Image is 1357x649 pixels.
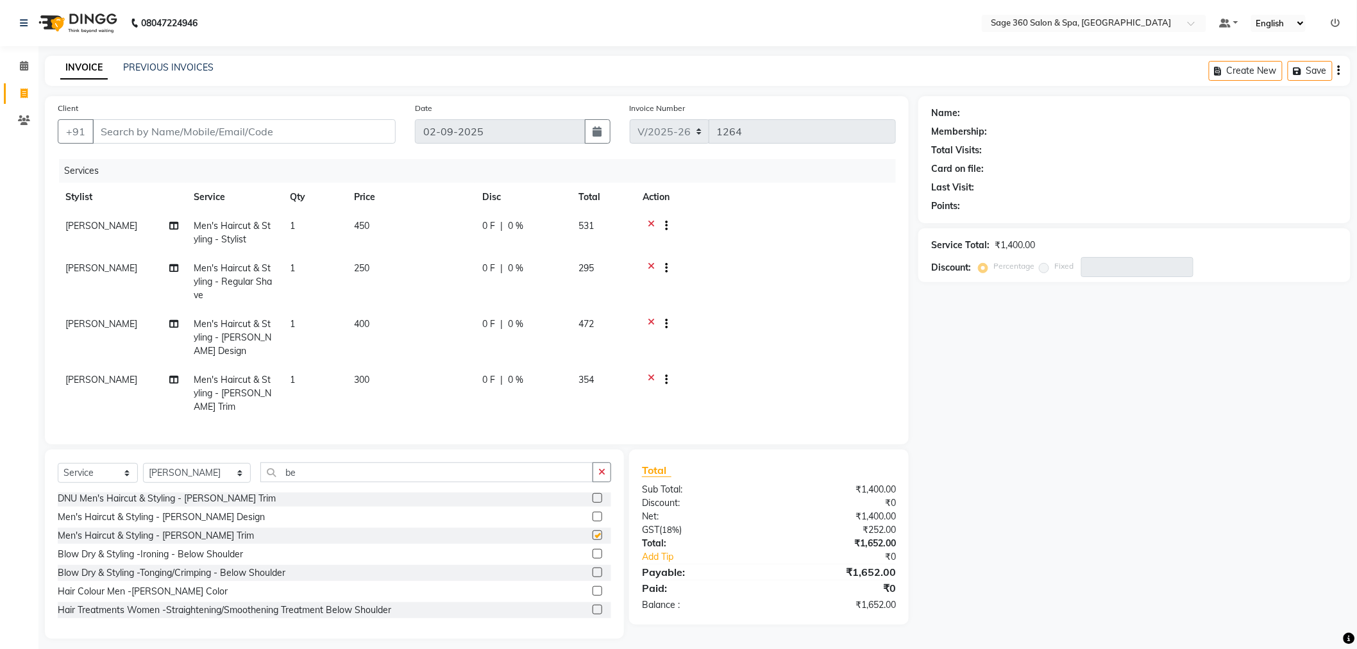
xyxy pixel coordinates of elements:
[33,5,121,41] img: logo
[1288,61,1333,81] button: Save
[58,566,285,580] div: Blow Dry & Styling -Tonging/Crimping - Below Shoulder
[58,183,186,212] th: Stylist
[931,181,974,194] div: Last Visit:
[354,220,369,232] span: 450
[58,529,254,543] div: Men's Haircut & Styling - [PERSON_NAME] Trim
[58,492,276,505] div: DNU Men's Haircut & Styling - [PERSON_NAME] Trim
[632,510,769,523] div: Net:
[290,262,295,274] span: 1
[290,318,295,330] span: 1
[578,220,594,232] span: 531
[632,537,769,550] div: Total:
[1209,61,1283,81] button: Create New
[290,220,295,232] span: 1
[632,550,792,564] a: Add Tip
[508,373,523,387] span: 0 %
[290,374,295,385] span: 1
[282,183,346,212] th: Qty
[769,523,906,537] div: ₹252.00
[186,183,282,212] th: Service
[931,261,971,274] div: Discount:
[769,564,906,580] div: ₹1,652.00
[58,103,78,114] label: Client
[635,183,896,212] th: Action
[993,260,1034,272] label: Percentage
[354,318,369,330] span: 400
[632,580,769,596] div: Paid:
[571,183,635,212] th: Total
[792,550,906,564] div: ₹0
[500,373,503,387] span: |
[194,262,272,301] span: Men's Haircut & Styling - Regular Shave
[65,318,137,330] span: [PERSON_NAME]
[65,374,137,385] span: [PERSON_NAME]
[475,183,571,212] th: Disc
[931,239,990,252] div: Service Total:
[931,125,987,139] div: Membership:
[500,262,503,275] span: |
[931,144,982,157] div: Total Visits:
[769,537,906,550] div: ₹1,652.00
[769,496,906,510] div: ₹0
[632,483,769,496] div: Sub Total:
[194,374,271,412] span: Men's Haircut & Styling - [PERSON_NAME] Trim
[482,262,495,275] span: 0 F
[642,464,671,477] span: Total
[58,510,265,524] div: Men's Haircut & Styling - [PERSON_NAME] Design
[58,119,94,144] button: +91
[415,103,432,114] label: Date
[508,317,523,331] span: 0 %
[632,564,769,580] div: Payable:
[58,548,243,561] div: Blow Dry & Styling -Ironing - Below Shoulder
[141,5,198,41] b: 08047224946
[1054,260,1074,272] label: Fixed
[931,106,960,120] div: Name:
[123,62,214,73] a: PREVIOUS INVOICES
[346,183,475,212] th: Price
[630,103,686,114] label: Invoice Number
[632,496,769,510] div: Discount:
[354,262,369,274] span: 250
[59,159,906,183] div: Services
[500,317,503,331] span: |
[931,162,984,176] div: Card on file:
[58,585,228,598] div: Hair Colour Men -[PERSON_NAME] Color
[508,219,523,233] span: 0 %
[500,219,503,233] span: |
[769,580,906,596] div: ₹0
[769,598,906,612] div: ₹1,652.00
[632,523,769,537] div: ( )
[482,373,495,387] span: 0 F
[769,510,906,523] div: ₹1,400.00
[92,119,396,144] input: Search by Name/Mobile/Email/Code
[194,318,271,357] span: Men's Haircut & Styling - [PERSON_NAME] Design
[995,239,1035,252] div: ₹1,400.00
[632,598,769,612] div: Balance :
[65,262,137,274] span: [PERSON_NAME]
[578,318,594,330] span: 472
[482,317,495,331] span: 0 F
[60,56,108,80] a: INVOICE
[642,524,659,535] span: GST
[260,462,593,482] input: Search or Scan
[354,374,369,385] span: 300
[662,525,679,535] span: 18%
[194,220,271,245] span: Men's Haircut & Styling - Stylist
[769,483,906,496] div: ₹1,400.00
[482,219,495,233] span: 0 F
[578,262,594,274] span: 295
[58,603,391,617] div: Hair Treatments Women -Straightening/Smoothening Treatment Below Shoulder
[65,220,137,232] span: [PERSON_NAME]
[931,199,960,213] div: Points:
[508,262,523,275] span: 0 %
[578,374,594,385] span: 354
